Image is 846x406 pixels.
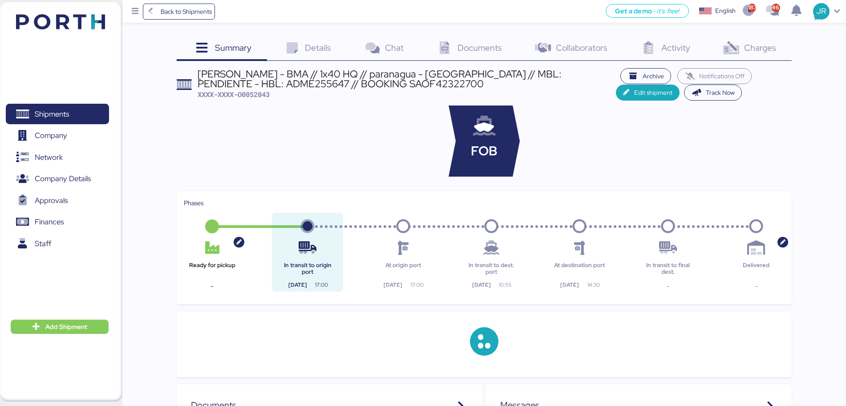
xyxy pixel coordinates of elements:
span: Network [35,151,63,164]
span: Staff [35,237,51,250]
div: [DATE] [551,281,588,289]
span: Edit shipment [634,87,672,98]
div: 10:55 [491,281,520,289]
div: - [728,281,785,292]
button: Add Shipment [11,320,109,334]
a: Shipments [6,104,109,124]
button: Notifications Off [677,68,752,84]
span: FOB [471,142,498,161]
div: In transit to dest. port [463,262,520,275]
button: Edit shipment [616,85,680,101]
span: Finances [35,215,64,228]
span: Archive [643,71,664,81]
div: In transit to final dest. [640,262,696,275]
a: Approvals [6,190,109,211]
div: English [715,6,736,16]
div: Delivered [728,262,785,275]
button: Archive [620,68,671,84]
div: 17:00 [307,281,336,289]
span: Activity [661,42,690,53]
div: At origin port [375,262,432,275]
span: XXXX-XXXX-O0052043 [198,90,270,99]
span: Add Shipment [45,321,87,332]
div: Ready for pickup [184,262,241,275]
span: Collaborators [556,42,607,53]
span: Company [35,129,67,142]
button: Track Now [684,85,742,101]
a: Back to Shipments [143,4,215,20]
span: Charges [744,42,776,53]
span: Notifications Off [699,71,745,81]
span: Documents [457,42,502,53]
div: - [640,281,696,292]
a: Network [6,147,109,167]
span: Details [305,42,331,53]
a: Finances [6,212,109,232]
a: Company Details [6,169,109,189]
div: 17:00 [402,281,431,289]
div: [DATE] [463,281,500,289]
div: [DATE] [375,281,412,289]
a: Company [6,126,109,146]
div: Phases [184,198,785,208]
span: Track Now [706,87,735,98]
span: Company Details [35,172,91,185]
div: 14:30 [579,281,608,289]
span: JR [816,5,826,17]
span: Shipments [35,108,69,121]
span: Back to Shipments [161,6,212,17]
div: In transit to origin port [279,262,336,275]
div: [DATE] [279,281,316,289]
div: [PERSON_NAME] - BMA // 1x40 HQ // paranagua - [GEOGRAPHIC_DATA] // MBL: PENDIENTE - HBL: ADME2556... [198,69,616,89]
span: Summary [215,42,251,53]
span: Chat [385,42,404,53]
a: Staff [6,233,109,254]
span: Approvals [35,194,68,207]
button: Menu [128,4,143,19]
div: At destination port [551,262,608,275]
div: - [184,281,241,292]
